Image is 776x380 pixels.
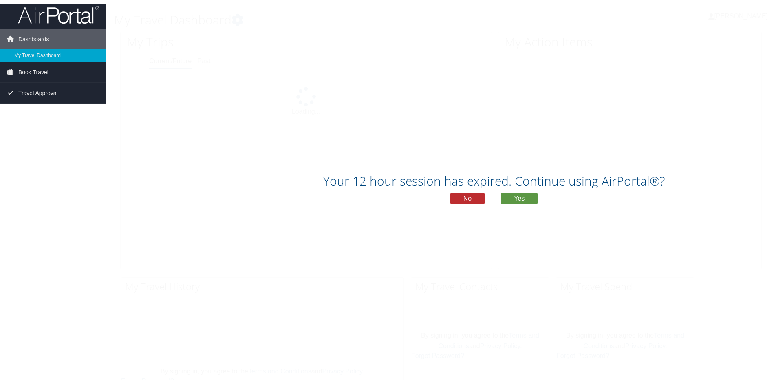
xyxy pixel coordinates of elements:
[501,193,538,204] button: Yes
[450,193,485,204] button: No
[18,5,99,24] img: airportal-logo.png
[18,62,48,82] span: Book Travel
[18,83,58,103] span: Travel Approval
[18,29,49,49] span: Dashboards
